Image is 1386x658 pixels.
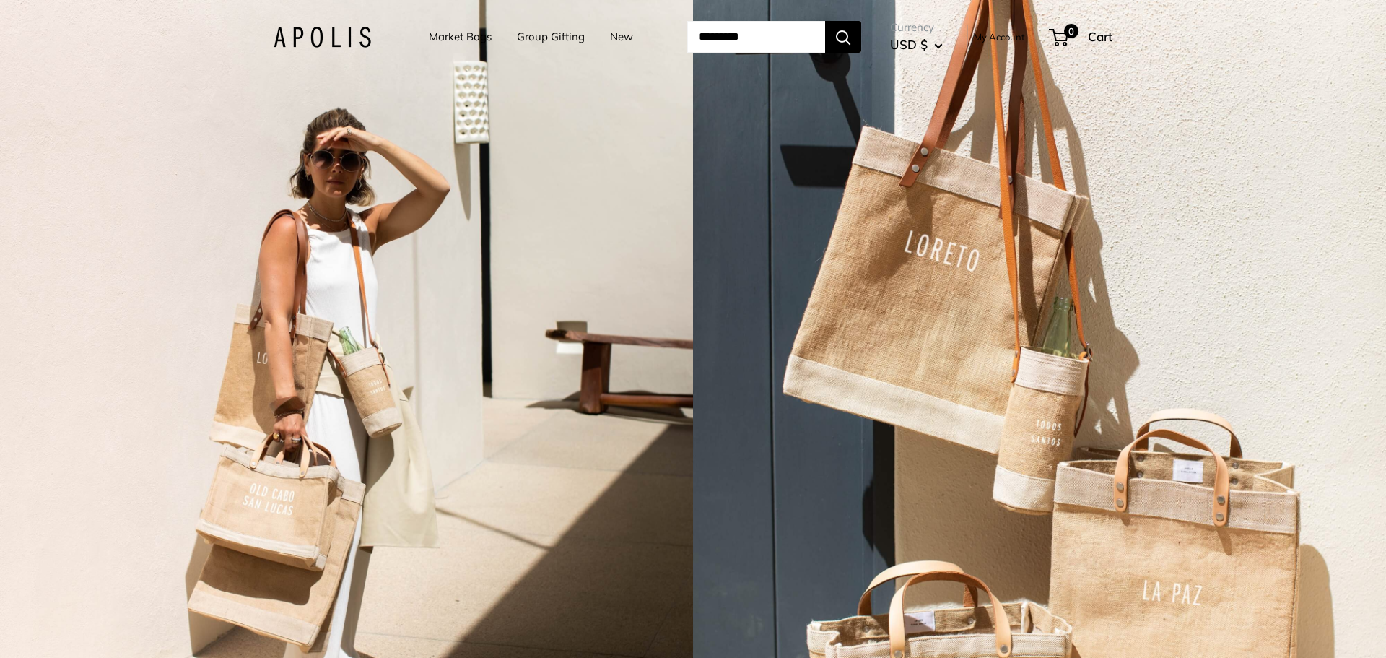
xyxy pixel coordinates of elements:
[274,27,371,48] img: Apolis
[1050,25,1112,48] a: 0 Cart
[610,27,633,47] a: New
[687,21,825,53] input: Search...
[974,28,1025,46] a: My Account
[517,27,585,47] a: Group Gifting
[890,37,928,52] span: USD $
[825,21,861,53] button: Search
[1064,24,1078,38] span: 0
[429,27,492,47] a: Market Bags
[890,17,943,38] span: Currency
[1088,29,1112,44] span: Cart
[890,33,943,56] button: USD $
